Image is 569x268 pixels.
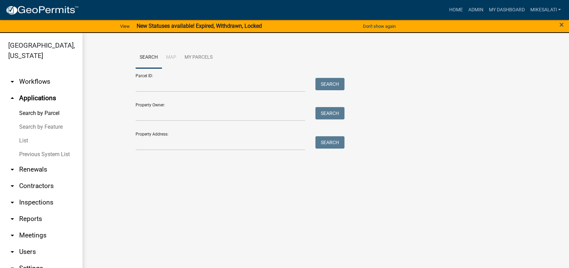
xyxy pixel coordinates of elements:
i: arrow_drop_down [8,231,16,240]
a: My Dashboard [486,3,527,16]
span: × [559,20,564,30]
a: Search [136,47,162,69]
a: Admin [465,3,486,16]
i: arrow_drop_down [8,198,16,207]
button: Search [315,78,344,90]
i: arrow_drop_down [8,78,16,86]
a: MikeSalati [527,3,564,16]
a: My Parcels [180,47,217,69]
button: Close [559,21,564,29]
i: arrow_drop_up [8,94,16,102]
button: Search [315,107,344,119]
i: arrow_drop_down [8,165,16,174]
i: arrow_drop_down [8,215,16,223]
i: arrow_drop_down [8,248,16,256]
a: View [117,21,132,32]
i: arrow_drop_down [8,182,16,190]
strong: New Statuses available! Expired, Withdrawn, Locked [137,23,262,29]
button: Search [315,136,344,149]
a: Home [446,3,465,16]
button: Don't show again [360,21,399,32]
